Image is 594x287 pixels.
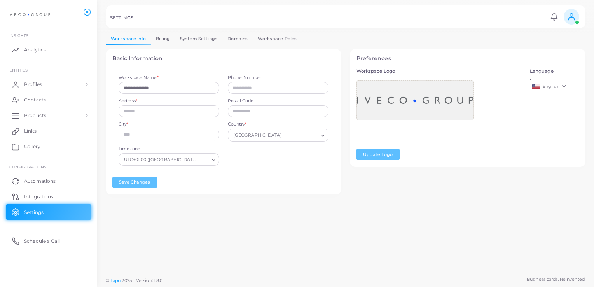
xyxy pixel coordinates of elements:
span: [GEOGRAPHIC_DATA] [232,131,283,140]
a: Profiles [6,77,91,92]
span: ENTITIES [9,68,28,72]
a: Products [6,108,91,123]
span: Settings [24,209,44,216]
a: Schedule a Call [6,233,91,248]
span: INSIGHTS [9,33,28,38]
label: Country [228,121,246,128]
span: Gallery [24,143,40,150]
label: Timezone [119,146,140,152]
label: Postal Code [228,98,328,104]
button: Save Changes [112,177,157,188]
img: logo [7,7,50,22]
span: 2025 [122,277,131,284]
span: Analytics [24,46,46,53]
div: Search for option [228,129,328,141]
span: © [106,277,162,284]
a: Contacts [6,92,91,108]
a: English [530,82,579,91]
a: Integrations [6,189,91,204]
span: Profiles [24,81,42,88]
h4: Preferences [356,55,579,62]
a: Automations [6,173,91,189]
span: Integrations [24,193,53,200]
span: UTC+01:00 ([GEOGRAPHIC_DATA], [GEOGRAPHIC_DATA], [GEOGRAPHIC_DATA], [GEOGRAPHIC_DATA], War... [124,156,198,164]
a: Tapni [110,278,122,283]
span: Business cards. Reinvented. [527,276,585,283]
label: Address [119,98,137,104]
span: Contacts [24,96,46,103]
label: Phone Number [228,75,328,81]
img: en [532,84,540,89]
span: English [543,84,559,89]
h5: SETTINGS [110,15,133,21]
a: Analytics [6,42,91,58]
h4: Basic Information [112,55,335,62]
span: Links [24,128,37,135]
span: Schedule a Call [24,238,60,245]
a: Workspace Roles [253,33,302,44]
input: Search for option [283,131,318,140]
span: Configurations [9,164,46,169]
a: Gallery [6,139,91,154]
input: Search for option [200,155,209,164]
span: Version: 1.8.0 [136,278,163,283]
h5: Workspace Logo [356,68,521,74]
a: Domains [222,33,253,44]
label: Workspace Name [119,75,159,81]
a: Billing [151,33,175,44]
span: Automations [24,178,56,185]
a: Links [6,123,91,139]
a: Settings [6,204,91,220]
a: Workspace Info [106,33,151,44]
h5: Language [530,68,579,74]
div: Search for option [119,153,219,166]
button: Update Logo [356,149,400,160]
span: Products [24,112,46,119]
label: City [119,121,129,128]
a: System Settings [175,33,222,44]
